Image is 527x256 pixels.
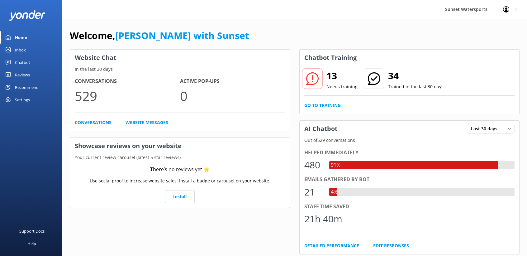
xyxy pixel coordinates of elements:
h3: Showcase reviews on your website [70,138,290,154]
div: Settings [15,94,30,106]
h2: 13 [326,68,358,83]
div: There’s no reviews yet ⭐ [150,166,210,174]
div: Recommend [15,81,39,94]
h2: 34 [388,68,444,83]
img: yonder-white-logo.png [9,10,45,21]
p: Use social proof to increase website sales. Install a badge or carousel on your website. [90,177,270,184]
h3: Chatbot Training [300,50,361,66]
a: Detailed Performance [304,242,359,249]
div: Help [27,237,36,250]
h4: Conversations [75,77,180,85]
div: 91% [329,161,342,169]
div: Emails gathered by bot [304,176,515,184]
a: Go to Training [304,102,341,109]
div: Helped immediately [304,149,515,157]
p: Needs training [326,83,358,90]
p: 529 [75,85,180,106]
a: Conversations [75,119,112,126]
p: In the last 30 days [70,66,290,73]
div: 21h 40m [304,211,342,226]
a: Edit Responses [373,242,409,249]
p: Out of 529 conversations [300,137,519,144]
p: Trained in the last 30 days [388,83,444,90]
h4: Active Pop-ups [180,77,285,85]
div: 480 [304,157,323,172]
p: Your current review carousel (latest 5 star reviews) [70,154,290,161]
a: [PERSON_NAME] with Sunset [115,29,249,42]
h1: Welcome, [70,28,249,43]
a: Install [165,191,195,203]
div: 4% [329,188,339,196]
p: 0 [180,85,285,106]
div: 21 [304,185,323,200]
a: Website Messages [126,119,168,126]
div: Home [15,31,27,44]
h3: Website Chat [70,50,290,66]
div: Support Docs [19,225,45,237]
h3: AI Chatbot [300,121,342,137]
div: Inbox [15,44,26,56]
div: Chatbot [15,56,30,69]
span: Last 30 days [471,125,501,132]
div: Reviews [15,69,30,81]
div: Staff time saved [304,203,515,211]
